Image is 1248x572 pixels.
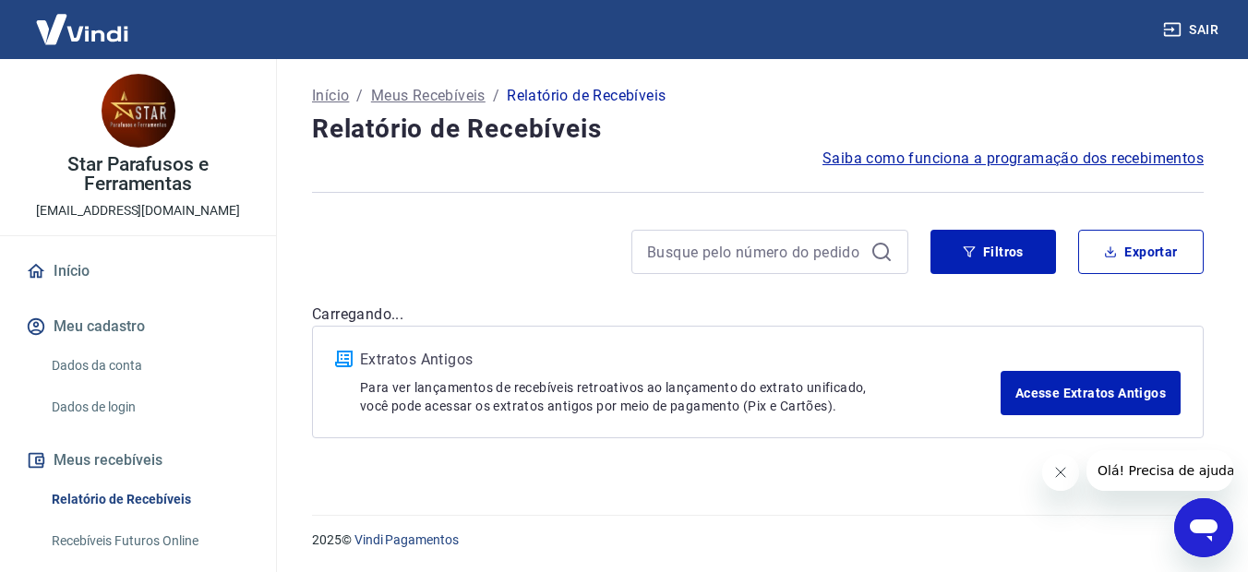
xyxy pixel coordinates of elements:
iframe: Botão para abrir a janela de mensagens [1174,498,1233,557]
a: Início [22,251,254,292]
a: Dados da conta [44,347,254,385]
p: / [493,85,499,107]
a: Início [312,85,349,107]
img: ícone [335,351,353,367]
button: Sair [1159,13,1226,47]
iframe: Mensagem da empresa [1086,450,1233,491]
a: Meus Recebíveis [371,85,486,107]
h4: Relatório de Recebíveis [312,111,1204,148]
p: Relatório de Recebíveis [507,85,666,107]
button: Meus recebíveis [22,440,254,481]
img: 557f0860-8338-4dd8-9886-a31eab79632f.jpeg [102,74,175,148]
a: Dados de login [44,388,254,426]
iframe: Fechar mensagem [1042,454,1079,491]
p: Para ver lançamentos de recebíveis retroativos ao lançamento do extrato unificado, você pode aces... [360,378,1001,415]
a: Saiba como funciona a programação dos recebimentos [822,148,1204,170]
input: Busque pelo número do pedido [647,238,863,266]
a: Relatório de Recebíveis [44,481,254,518]
span: Olá! Precisa de ajuda? [11,13,155,28]
a: Recebíveis Futuros Online [44,522,254,560]
a: Vindi Pagamentos [354,532,459,547]
p: Carregando... [312,304,1204,326]
button: Filtros [930,230,1056,274]
a: Acesse Extratos Antigos [1001,371,1181,415]
p: Extratos Antigos [360,349,1001,371]
button: Meu cadastro [22,306,254,347]
button: Exportar [1078,230,1204,274]
p: / [356,85,363,107]
p: Star Parafusos e Ferramentas [15,155,261,194]
p: [EMAIL_ADDRESS][DOMAIN_NAME] [36,201,240,220]
p: 2025 © [312,530,1204,550]
img: Vindi [22,1,142,57]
